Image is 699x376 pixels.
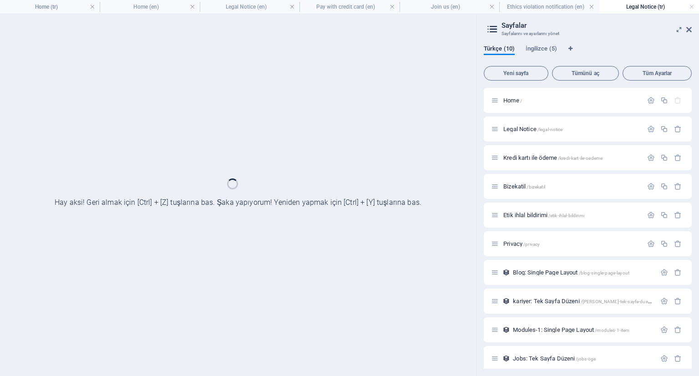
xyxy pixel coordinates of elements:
[647,97,655,104] div: Ayarlar
[660,269,668,276] div: Ayarlar
[660,183,668,190] div: Çoğalt
[501,126,643,132] div: Legal Notice/legal-notice
[674,326,682,334] div: Sil
[581,299,656,304] span: /[PERSON_NAME]-tek-sayfa-duezeni
[299,2,399,12] h4: Pay with credit card (en)
[674,125,682,133] div: Sil
[674,355,682,362] div: Sil
[503,212,584,218] span: Sayfayı açmak için tıkla
[674,154,682,162] div: Sil
[503,154,603,161] span: Sayfayı açmak için tıkla
[660,97,668,104] div: Çoğalt
[647,240,655,248] div: Ayarlar
[556,71,615,76] span: Tümünü aç
[599,2,699,12] h4: Legal Notice (tr)
[537,127,563,132] span: /legal-notice
[647,183,655,190] div: Ayarlar
[510,356,656,361] div: Jobs: Tek Sayfa Düzeni/jobs-öge
[674,211,682,219] div: Sil
[674,183,682,190] div: Sil
[674,297,682,305] div: Sil
[595,328,629,333] span: /modules-1-item
[484,66,548,81] button: Yeni sayfa
[520,98,522,103] span: /
[484,45,692,62] div: Dil Sekmeleri
[627,71,688,76] span: Tüm Ayarlar
[501,155,643,161] div: Kredi kartı ile ödeme/kredi-kart-ile-oedeme
[510,298,656,304] div: kariyer: Tek Sayfa Düzeni/[PERSON_NAME]-tek-sayfa-duezeni
[660,240,668,248] div: Çoğalt
[579,270,629,275] span: /blog-single-page-layout
[623,66,692,81] button: Tüm Ayarlar
[513,355,596,362] span: Sayfayı açmak için tıkla
[674,269,682,276] div: Sil
[501,183,643,189] div: Bizekatil/bizekatil
[502,355,510,362] div: Bu düzen, bu koleksiyonun tüm ögeleri (örn: bir blog paylaşımı) için şablon olarak kullanılır. Bi...
[100,2,199,12] h4: Home (en)
[503,97,522,104] span: Home
[503,183,545,190] span: Sayfayı açmak için tıkla
[513,298,656,305] span: Sayfayı açmak için tıkla
[647,154,655,162] div: Ayarlar
[502,326,510,334] div: Bu düzen, bu koleksiyonun tüm ögeleri (örn: bir blog paylaşımı) için şablon olarak kullanılır. Bi...
[647,125,655,133] div: Ayarlar
[576,356,596,361] span: /jobs-öge
[501,212,643,218] div: Etik ihlal bildirimi/etik-ihlal-bildirimi
[660,326,668,334] div: Ayarlar
[552,66,619,81] button: Tümünü aç
[510,327,656,333] div: Modules-1: Single Page Layout/modules-1-item
[200,2,299,12] h4: Legal Notice (en)
[548,213,584,218] span: /etik-ihlal-bildirimi
[558,156,603,161] span: /kredi-kart-ile-oedeme
[503,126,562,132] span: Legal Notice
[400,2,499,12] h4: Join us (en)
[660,154,668,162] div: Çoğalt
[674,97,682,104] div: Başlangıç sayfası silinemez
[484,43,515,56] span: Türkçe (10)
[499,2,599,12] h4: Ethics violation notification (en)
[527,184,545,189] span: /bizekatil
[502,269,510,276] div: Bu düzen, bu koleksiyonun tüm ögeleri (örn: bir blog paylaşımı) için şablon olarak kullanılır. Bi...
[501,30,674,38] h3: Sayfalarını ve ayarlarını yönet
[513,326,629,333] span: Sayfayı açmak için tıkla
[523,242,540,247] span: /privacy
[501,21,692,30] h2: Sayfalar
[503,240,540,247] span: Sayfayı açmak için tıkla
[660,355,668,362] div: Ayarlar
[660,297,668,305] div: Ayarlar
[510,269,656,275] div: Blog: Single Page Layout/blog-single-page-layout
[501,241,643,247] div: Privacy/privacy
[660,125,668,133] div: Çoğalt
[526,43,557,56] span: İngilizce (5)
[674,240,682,248] div: Sil
[501,97,643,103] div: Home/
[513,269,629,276] span: Sayfayı açmak için tıkla
[647,211,655,219] div: Ayarlar
[660,211,668,219] div: Çoğalt
[502,297,510,305] div: Bu düzen, bu koleksiyonun tüm ögeleri (örn: bir blog paylaşımı) için şablon olarak kullanılır. Bi...
[488,71,544,76] span: Yeni sayfa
